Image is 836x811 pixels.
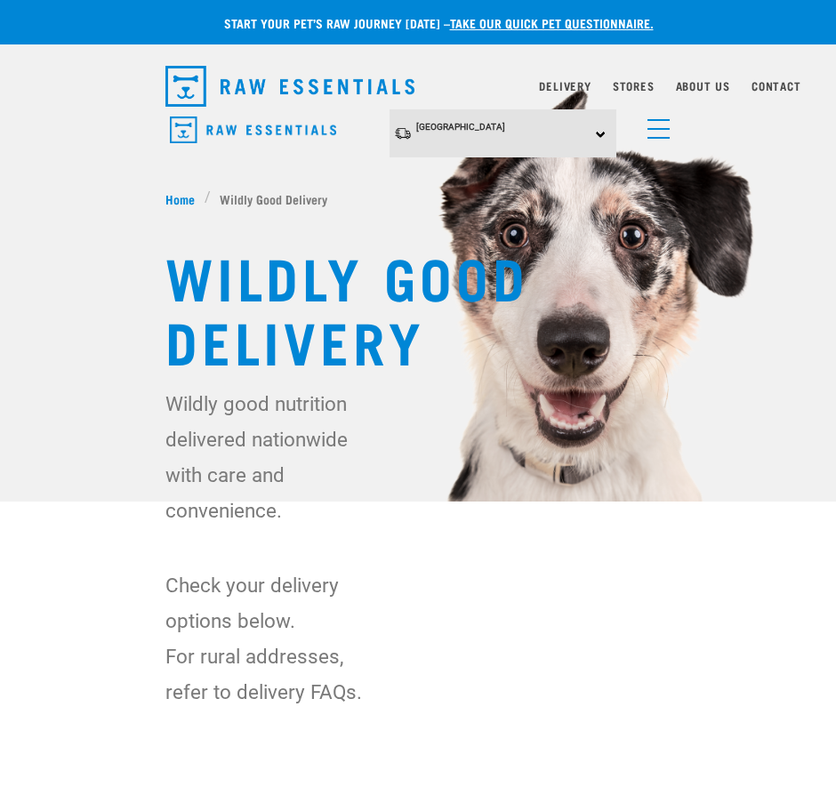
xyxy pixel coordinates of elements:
[170,116,336,144] img: Raw Essentials Logo
[165,567,367,710] p: Check your delivery options below. For rural addresses, refer to delivery FAQs.
[450,20,654,26] a: take our quick pet questionnaire.
[165,386,367,528] p: Wildly good nutrition delivered nationwide with care and convenience.
[165,189,671,208] nav: breadcrumbs
[752,83,801,89] a: Contact
[165,244,671,372] h1: Wildly Good Delivery
[165,189,205,208] a: Home
[165,66,414,107] img: Raw Essentials Logo
[416,122,505,132] span: [GEOGRAPHIC_DATA]
[539,83,591,89] a: Delivery
[151,59,685,114] nav: dropdown navigation
[639,108,671,141] a: menu
[165,189,195,208] span: Home
[613,83,655,89] a: Stores
[394,126,412,141] img: van-moving.png
[676,83,730,89] a: About Us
